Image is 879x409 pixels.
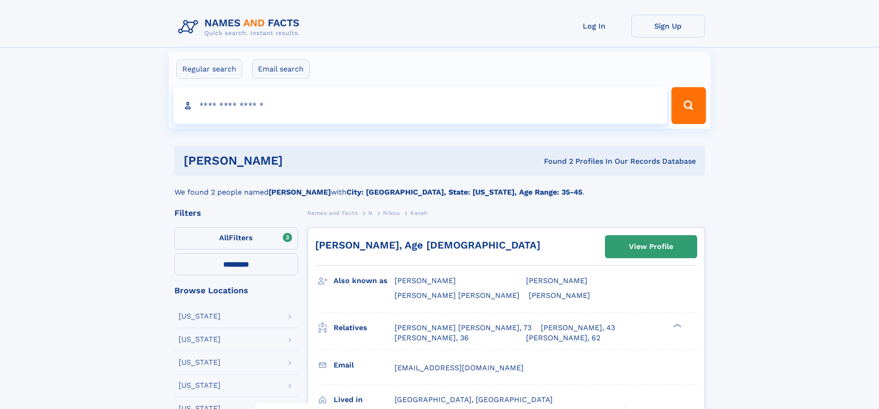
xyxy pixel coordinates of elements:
[368,210,373,216] span: N
[671,322,682,328] div: ❯
[631,15,705,37] a: Sign Up
[395,363,524,372] span: [EMAIL_ADDRESS][DOMAIN_NAME]
[334,357,395,373] h3: Email
[179,336,221,343] div: [US_STATE]
[410,210,428,216] span: Kaveh
[368,207,373,219] a: N
[383,207,400,219] a: Nikou
[176,59,242,79] label: Regular search
[529,291,590,300] span: [PERSON_NAME]
[526,333,600,343] a: [PERSON_NAME], 62
[395,276,456,285] span: [PERSON_NAME]
[174,227,298,249] label: Filters
[395,333,469,343] a: [PERSON_NAME], 36
[383,210,400,216] span: Nikou
[179,313,221,320] div: [US_STATE]
[184,155,413,166] h1: [PERSON_NAME]
[334,273,395,289] h3: Also known as
[173,87,668,124] input: search input
[219,233,229,242] span: All
[413,156,696,166] div: Found 2 Profiles In Our Records Database
[526,276,587,285] span: [PERSON_NAME]
[541,323,615,333] a: [PERSON_NAME], 43
[174,209,298,217] div: Filters
[269,188,331,196] b: [PERSON_NAME]
[334,392,395,408] h3: Lived in
[395,323,532,333] a: [PERSON_NAME] [PERSON_NAME], 73
[174,176,705,198] div: We found 2 people named with .
[395,395,553,404] span: [GEOGRAPHIC_DATA], [GEOGRAPHIC_DATA]
[315,239,540,251] a: [PERSON_NAME], Age [DEMOGRAPHIC_DATA]
[395,291,520,300] span: [PERSON_NAME] [PERSON_NAME]
[179,359,221,366] div: [US_STATE]
[307,207,358,219] a: Names and Facts
[629,236,673,257] div: View Profile
[557,15,631,37] a: Log In
[605,236,697,258] a: View Profile
[347,188,582,196] b: City: [GEOGRAPHIC_DATA], State: [US_STATE], Age Range: 35-45
[179,382,221,389] div: [US_STATE]
[334,320,395,336] h3: Relatives
[671,87,706,124] button: Search Button
[174,15,307,40] img: Logo Names and Facts
[252,59,310,79] label: Email search
[174,286,298,295] div: Browse Locations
